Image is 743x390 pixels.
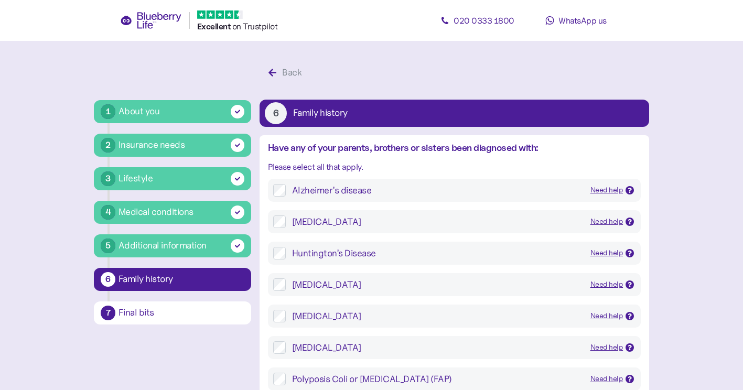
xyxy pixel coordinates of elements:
[430,10,525,31] a: 020 0333 1800
[119,171,153,186] div: Lifestyle
[529,10,623,31] a: WhatsApp us
[94,167,251,190] button: 3Lifestyle
[119,138,185,152] div: Insurance needs
[101,171,115,186] div: 3
[590,342,623,353] div: Need help
[101,138,115,153] div: 2
[292,373,582,385] div: Polyposis Coli or [MEDICAL_DATA] (FAP)
[101,205,115,220] div: 4
[265,102,287,124] div: 6
[119,205,193,219] div: Medical conditions
[260,100,649,127] button: 6Family history
[292,278,582,291] div: [MEDICAL_DATA]
[590,247,623,259] div: Need help
[454,15,514,26] span: 020 0333 1800
[119,275,244,284] div: Family history
[94,234,251,257] button: 5Additional information
[590,279,623,290] div: Need help
[282,66,301,80] div: Back
[119,308,244,318] div: Final bits
[292,215,582,228] div: [MEDICAL_DATA]
[292,310,582,322] div: [MEDICAL_DATA]
[268,160,641,174] div: Please select all that apply.
[260,62,314,84] button: Back
[94,301,251,324] button: 7Final bits
[119,104,160,118] div: About you
[590,185,623,196] div: Need help
[590,216,623,227] div: Need help
[293,109,348,118] div: Family history
[292,184,582,197] div: Alzheimer’s disease
[292,247,582,259] div: Huntington’s Disease
[119,239,207,253] div: Additional information
[590,310,623,322] div: Need help
[101,272,115,287] div: 6
[232,21,278,31] span: on Trustpilot
[590,373,623,385] div: Need help
[558,15,607,26] span: WhatsApp us
[94,100,251,123] button: 1About you
[101,306,115,320] div: 7
[292,341,582,354] div: [MEDICAL_DATA]
[94,201,251,224] button: 4Medical conditions
[268,140,641,155] div: Have any of your parents, brothers or sisters been diagnosed with:
[197,21,232,31] span: Excellent ️
[94,268,251,291] button: 6Family history
[94,134,251,157] button: 2Insurance needs
[101,239,115,253] div: 5
[101,104,115,119] div: 1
